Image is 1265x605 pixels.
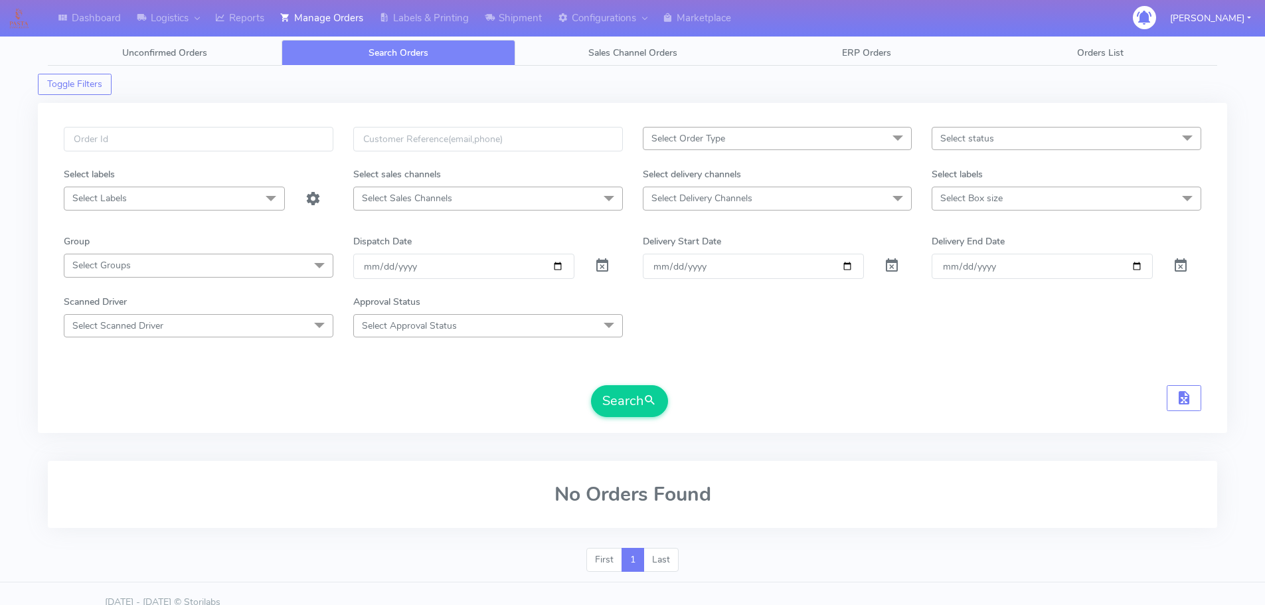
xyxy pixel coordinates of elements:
[1077,46,1124,59] span: Orders List
[48,40,1217,66] ul: Tabs
[369,46,428,59] span: Search Orders
[362,192,452,205] span: Select Sales Channels
[651,192,752,205] span: Select Delivery Channels
[362,319,457,332] span: Select Approval Status
[72,259,131,272] span: Select Groups
[1160,5,1261,32] button: [PERSON_NAME]
[643,234,721,248] label: Delivery Start Date
[591,385,668,417] button: Search
[353,234,412,248] label: Dispatch Date
[38,74,112,95] button: Toggle Filters
[842,46,891,59] span: ERP Orders
[651,132,725,145] span: Select Order Type
[643,167,741,181] label: Select delivery channels
[588,46,677,59] span: Sales Channel Orders
[64,234,90,248] label: Group
[122,46,207,59] span: Unconfirmed Orders
[64,483,1201,505] h2: No Orders Found
[932,167,983,181] label: Select labels
[353,127,623,151] input: Customer Reference(email,phone)
[64,295,127,309] label: Scanned Driver
[64,167,115,181] label: Select labels
[72,319,163,332] span: Select Scanned Driver
[622,548,644,572] a: 1
[932,234,1005,248] label: Delivery End Date
[353,167,441,181] label: Select sales channels
[940,132,994,145] span: Select status
[64,127,333,151] input: Order Id
[353,295,420,309] label: Approval Status
[72,192,127,205] span: Select Labels
[940,192,1003,205] span: Select Box size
